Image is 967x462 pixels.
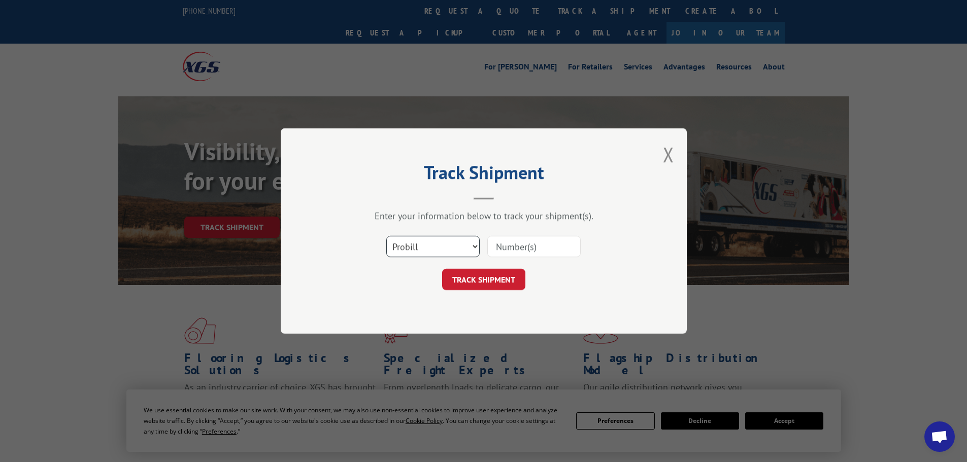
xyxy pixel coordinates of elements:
[663,141,674,168] button: Close modal
[924,421,955,452] div: Open chat
[331,210,636,222] div: Enter your information below to track your shipment(s).
[331,165,636,185] h2: Track Shipment
[442,269,525,290] button: TRACK SHIPMENT
[487,236,581,257] input: Number(s)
